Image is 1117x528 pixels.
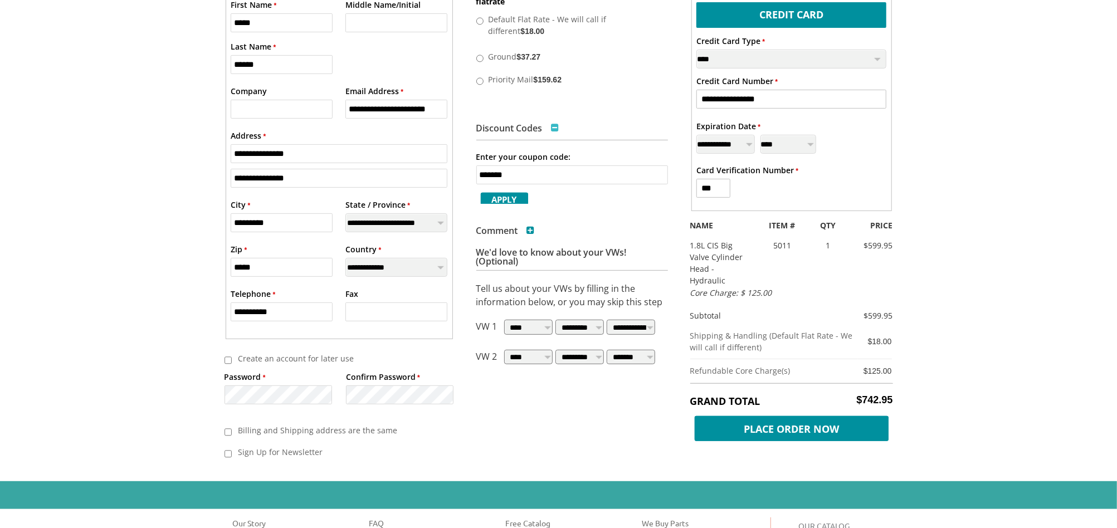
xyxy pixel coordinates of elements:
div: 1 [809,239,846,251]
div: ITEM # [755,219,810,231]
label: Password [225,371,266,383]
span: $37.27 [517,52,541,61]
span: Apply [481,193,528,207]
span: Place Order Now [695,416,889,441]
div: QTY [809,219,846,231]
span: $18.00 [521,27,545,36]
label: Default Flat Rate - We will call if different [486,10,655,39]
label: Create an account for later use [232,349,439,368]
p: VW 2 [476,350,497,369]
label: Billing and Shipping address are the same [232,421,439,439]
span: $125.00 [864,366,892,375]
label: Credit Card [696,2,886,25]
label: Last Name [231,41,276,52]
label: Priority Mail [486,70,655,87]
label: Zip [231,243,247,255]
div: PRICE [846,219,901,231]
div: NAME [682,219,755,231]
label: Sign Up for Newsletter [232,443,439,461]
label: Telephone [231,288,275,300]
td: Refundable Core Charge(s) [690,359,858,383]
h3: We'd love to know about your VWs! (Optional) [476,248,668,271]
label: Enter your coupon code: [476,151,571,163]
label: Expiration Date [696,120,760,132]
label: Card Verification Number [696,164,798,176]
h5: Grand Total [690,394,893,408]
label: Confirm Password [346,371,420,383]
label: Address [231,130,266,141]
label: State / Province [345,199,410,211]
h3: Discount Codes [476,124,559,133]
label: City [231,199,250,211]
span: $742.95 [856,394,892,406]
label: Credit Card Number [696,75,778,87]
label: Company [231,85,267,97]
label: Country [345,243,381,255]
span: $18.00 [868,337,892,346]
span: $159.62 [534,75,562,84]
div: $599.95 [846,239,901,251]
label: Credit Card Type [696,35,765,47]
button: Apply [476,190,533,204]
div: Core Charge: $ 125.00 [682,287,828,299]
label: Email Address [345,85,403,97]
p: VW 1 [476,320,497,339]
td: Shipping & Handling (Default Flat Rate - We will call if different) [690,324,858,359]
div: 1.8L CIS Big Valve Cylinder Head - Hydraulic [682,239,755,286]
button: Place Order Now [690,413,893,438]
p: Tell us about your VWs by filling in the information below, or you may skip this step [476,282,668,309]
div: 5011 [755,239,810,251]
h3: Comment [476,226,535,235]
label: Ground [486,47,655,65]
div: $599.95 [857,310,892,321]
div: Subtotal [682,310,858,321]
label: Fax [345,288,358,300]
